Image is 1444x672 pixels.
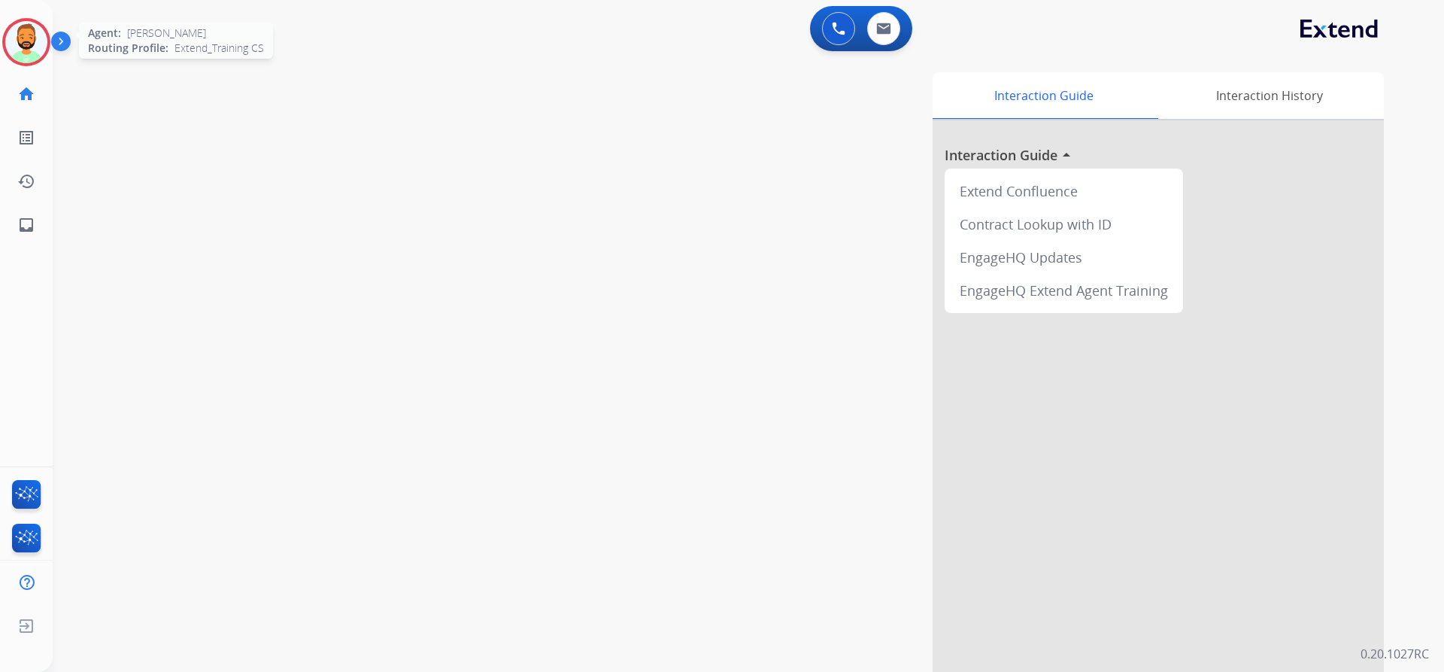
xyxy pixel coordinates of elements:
mat-icon: home [17,85,35,103]
mat-icon: inbox [17,216,35,234]
span: Agent: [88,26,121,41]
mat-icon: history [17,172,35,190]
div: Interaction Guide [933,72,1154,119]
div: Contract Lookup with ID [951,208,1177,241]
span: Extend_Training CS [174,41,264,56]
div: EngageHQ Extend Agent Training [951,274,1177,307]
p: 0.20.1027RC [1361,645,1429,663]
div: Interaction History [1154,72,1384,119]
img: avatar [5,21,47,63]
div: Extend Confluence [951,175,1177,208]
span: Routing Profile: [88,41,168,56]
span: [PERSON_NAME] [127,26,206,41]
mat-icon: list_alt [17,129,35,147]
div: EngageHQ Updates [951,241,1177,274]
